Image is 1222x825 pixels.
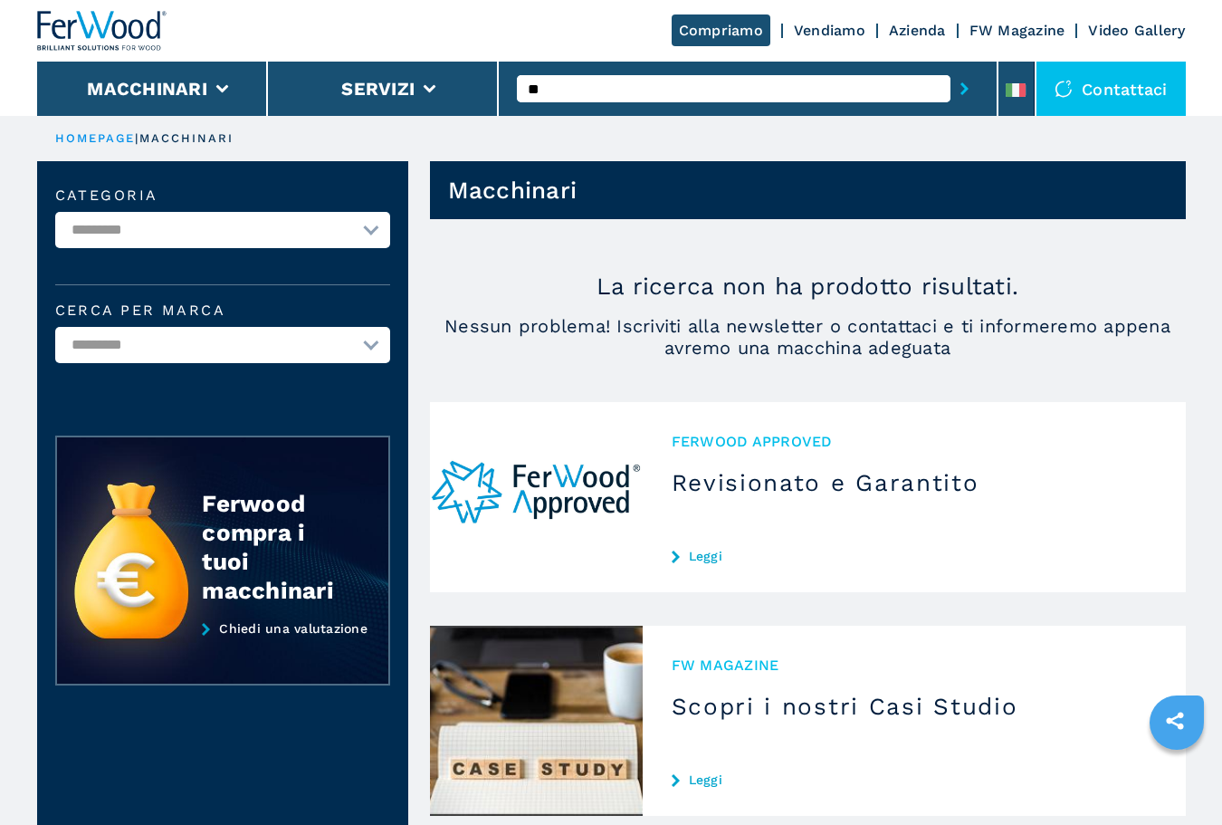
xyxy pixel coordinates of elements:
h3: Revisionato e Garantito [672,468,1157,497]
img: Ferwood [37,11,167,51]
span: | [135,131,138,145]
a: Leggi [672,772,1157,787]
button: submit-button [950,68,979,110]
img: Contattaci [1055,80,1073,98]
p: La ricerca non ha prodotto risultati. [430,272,1186,301]
span: FW MAGAZINE [672,655,1157,676]
label: Categoria [55,188,390,203]
div: Contattaci [1036,62,1186,116]
button: Servizi [341,78,415,100]
label: Cerca per marca [55,303,390,318]
p: macchinari [139,130,234,147]
a: Compriamo [672,14,770,46]
h3: Scopri i nostri Casi Studio [672,692,1157,721]
img: Revisionato e Garantito [430,402,643,592]
div: Ferwood compra i tuoi macchinari [202,489,352,605]
span: Nessun problema! Iscriviti alla newsletter o contattaci e ti informeremo appena avremo una macchi... [430,315,1186,359]
a: Leggi [672,549,1157,563]
a: HOMEPAGE [55,131,136,145]
a: sharethis [1152,698,1198,743]
a: Azienda [889,22,946,39]
h1: Macchinari [448,176,578,205]
span: Ferwood Approved [672,431,1157,452]
a: FW Magazine [969,22,1065,39]
img: Scopri i nostri Casi Studio [430,626,643,816]
a: Vendiamo [794,22,865,39]
button: Macchinari [87,78,207,100]
iframe: Chat [1145,743,1208,811]
a: Chiedi una valutazione [55,621,390,686]
a: Video Gallery [1088,22,1185,39]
